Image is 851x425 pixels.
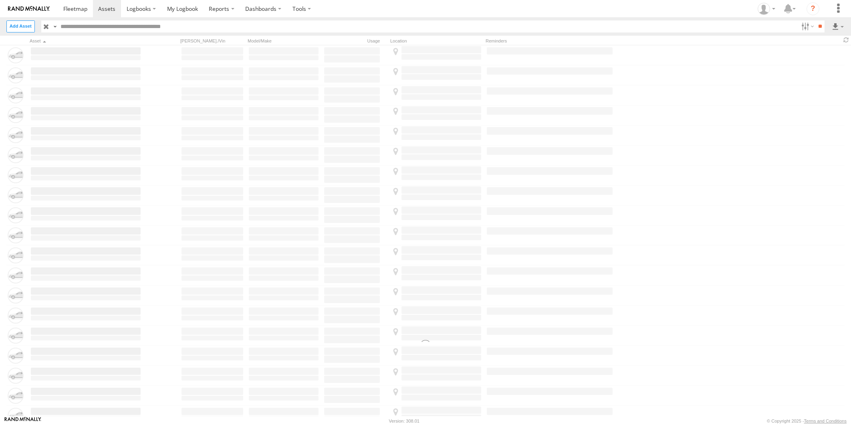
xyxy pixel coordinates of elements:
[51,20,58,32] label: Search Query
[767,419,847,423] div: © Copyright 2025 -
[755,3,778,15] div: Zarni Lwin
[390,38,482,44] div: Location
[807,2,819,15] i: ?
[8,6,50,12] img: rand-logo.svg
[323,38,387,44] div: Usage
[248,38,320,44] div: Model/Make
[831,20,845,32] label: Export results as...
[841,36,851,44] span: Refresh
[4,417,41,425] a: Visit our Website
[30,38,142,44] div: Click to Sort
[486,38,614,44] div: Reminders
[804,419,847,423] a: Terms and Conditions
[6,20,35,32] label: Create New Asset
[180,38,244,44] div: [PERSON_NAME]./Vin
[798,20,815,32] label: Search Filter Options
[389,419,419,423] div: Version: 308.01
